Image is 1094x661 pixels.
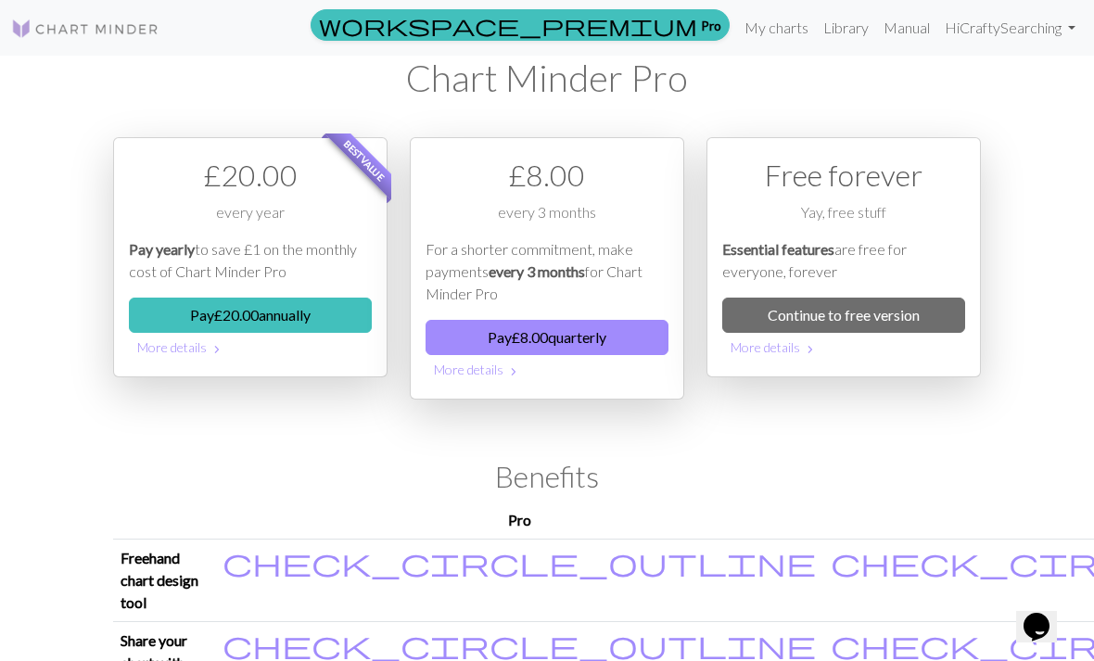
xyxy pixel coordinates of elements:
[722,238,965,283] p: are free for everyone, forever
[722,153,965,197] div: Free forever
[722,201,965,238] div: Yay, free stuff
[129,238,372,283] p: to save £1 on the monthly cost of Chart Minder Pro
[215,502,823,540] th: Pro
[129,153,372,197] div: £ 20.00
[121,547,208,614] p: Freehand chart design tool
[489,262,585,280] em: every 3 months
[223,547,816,577] i: Included
[410,137,684,400] div: Payment option 2
[113,56,981,100] h1: Chart Minder Pro
[937,9,1083,46] a: HiCraftySearching
[876,9,937,46] a: Manual
[506,362,521,381] span: chevron_right
[223,629,816,659] i: Included
[129,201,372,238] div: every year
[816,9,876,46] a: Library
[426,153,668,197] div: £ 8.00
[325,121,404,199] span: Best value
[223,544,816,579] span: check_circle_outline
[11,18,159,40] img: Logo
[113,137,388,377] div: Payment option 1
[722,333,965,362] button: More details
[129,298,372,333] button: Pay£20.00annually
[722,298,965,333] a: Continue to free version
[210,340,224,359] span: chevron_right
[113,459,981,494] h2: Benefits
[319,12,697,38] span: workspace_premium
[706,137,981,377] div: Free option
[803,340,818,359] span: chevron_right
[426,238,668,305] p: For a shorter commitment, make payments for Chart Minder Pro
[129,240,195,258] em: Pay yearly
[426,320,668,355] button: Pay£8.00quarterly
[1016,587,1075,642] iframe: chat widget
[426,201,668,238] div: every 3 months
[737,9,816,46] a: My charts
[426,355,668,384] button: More details
[129,333,372,362] button: More details
[311,9,730,41] a: Pro
[722,240,834,258] em: Essential features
